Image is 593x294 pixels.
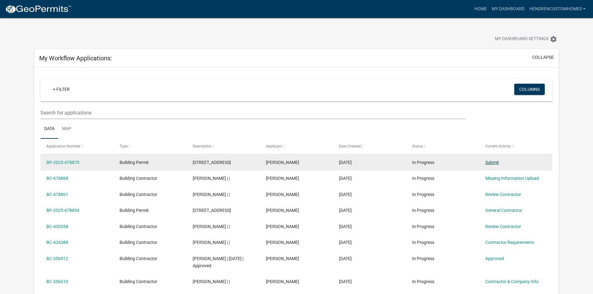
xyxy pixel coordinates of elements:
[339,144,361,148] span: Date Created
[406,139,479,154] datatable-header-cell: Status
[40,139,114,154] datatable-header-cell: Application Number
[193,160,231,165] span: 362 St Andre DrValparaiso
[339,279,352,284] span: 12/31/2024
[412,279,434,284] span: In Progress
[266,192,299,197] span: Michael Hendren
[260,139,333,154] datatable-header-cell: Applicant
[489,3,527,15] a: My Dashboard
[485,256,504,261] a: Approved
[485,208,522,213] a: General Contractor
[412,240,434,245] span: In Progress
[339,256,352,261] span: 12/31/2024
[412,192,434,197] span: In Progress
[40,106,465,119] input: Search for applications
[266,224,299,229] span: Michael Hendren
[339,240,352,245] span: 05/21/2025
[514,84,545,95] button: Columns
[193,224,230,229] span: Michael Hendren | |
[266,144,282,148] span: Applicant
[120,176,157,181] span: Building Contractor
[412,176,434,181] span: In Progress
[40,119,58,139] a: Data
[193,192,230,197] span: Michael Hendren | |
[58,119,75,139] a: Map
[532,54,554,61] button: collapse
[550,35,557,43] i: settings
[490,33,562,45] button: My Dashboard Settingssettings
[412,160,434,165] span: In Progress
[412,144,423,148] span: Status
[46,224,68,229] a: BC-430358
[120,256,157,261] span: Building Contractor
[120,208,149,213] span: Building Permit
[46,176,68,181] a: BC-478868
[120,279,157,284] span: Building Contractor
[339,224,352,229] span: 06/03/2025
[485,240,534,245] a: Contractor Requirements
[46,208,79,213] a: BP-2025-478854
[339,160,352,165] span: 09/15/2025
[193,256,243,268] span: Michael Hendren | 01/01/2025 | Approved
[120,160,149,165] span: Building Permit
[114,139,187,154] datatable-header-cell: Type
[46,240,68,245] a: BC-424388
[120,224,157,229] span: Building Contractor
[485,176,539,181] a: Missing Information Upload
[485,279,539,284] a: Contractor & Company Info
[485,160,499,165] a: Submit
[339,192,352,197] span: 09/15/2025
[266,279,299,284] span: Michael Hendren
[187,139,260,154] datatable-header-cell: Description
[46,279,68,284] a: BC-356610
[527,3,588,15] a: HendrenCustomHomes
[46,144,80,148] span: Application Number
[339,208,352,213] span: 09/15/2025
[193,208,231,213] span: 362 St Andre DrValparaiso
[39,54,112,62] h5: My Workflow Applications:
[193,240,230,245] span: Michael Hendren | |
[266,240,299,245] span: Michael Hendren
[120,240,157,245] span: Building Contractor
[48,84,75,95] a: + Filter
[120,192,157,197] span: Building Contractor
[485,192,521,197] a: Review Contractor
[266,160,299,165] span: Michael Hendren
[412,208,434,213] span: In Progress
[412,224,434,229] span: In Progress
[485,224,521,229] a: Review Contractor
[193,144,212,148] span: Description
[266,208,299,213] span: Michael Hendren
[193,176,230,181] span: Michael Hendren | |
[495,35,548,43] span: My Dashboard Settings
[485,144,511,148] span: Current Activity
[472,3,489,15] a: Home
[120,144,128,148] span: Type
[46,160,79,165] a: BP-2025-478870
[266,176,299,181] span: Michael Hendren
[333,139,406,154] datatable-header-cell: Date Created
[193,279,230,284] span: Michael Hendren | |
[46,256,68,261] a: BC-356912
[479,139,552,154] datatable-header-cell: Current Activity
[339,176,352,181] span: 09/15/2025
[46,192,68,197] a: BC-478861
[266,256,299,261] span: Michael Hendren
[412,256,434,261] span: In Progress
